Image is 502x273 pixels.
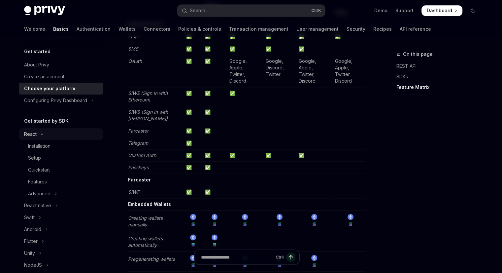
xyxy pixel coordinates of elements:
[24,214,35,221] div: Swift
[24,6,65,15] img: dark logo
[400,21,431,37] a: API reference
[332,55,366,87] td: Google, Apple, Twitter, Discord
[263,55,296,87] td: Google, Discord, Twitter
[421,5,462,16] a: Dashboard
[190,7,208,15] div: Search...
[202,43,227,55] td: ✅
[184,106,202,125] td: ✅
[202,87,227,106] td: ✅
[212,221,218,227] img: solana.png
[184,55,202,87] td: ✅
[28,178,47,186] div: Features
[427,7,452,14] span: Dashboard
[128,90,168,102] em: SIWE (Sign In with Ethereum)
[128,58,142,64] em: OAuth
[19,152,103,164] a: Setup
[242,214,248,220] img: ethereum.png
[128,201,171,207] strong: Embedded Wallets
[468,5,478,16] button: Toggle dark mode
[19,188,103,200] button: Toggle Advanced section
[212,234,218,240] img: ethereum.png
[184,43,202,55] td: ✅
[202,125,227,137] td: ✅
[374,7,387,14] a: Demo
[311,214,317,220] img: ethereum.png
[128,128,149,134] em: Farcaster
[396,71,484,82] a: SDKs
[19,247,103,259] button: Toggle Unity section
[19,235,103,247] button: Toggle Flutter section
[28,166,50,174] div: Quickstart
[212,242,218,248] img: solana.png
[190,234,196,240] img: ethereum.png
[24,237,38,245] div: Flutter
[24,202,51,210] div: React native
[19,83,103,95] a: Choose your platform
[202,186,227,198] td: ✅
[19,71,103,83] a: Create an account
[201,250,273,265] input: Ask a question...
[347,21,365,37] a: Security
[184,137,202,149] td: ✅
[202,55,227,87] td: ✅
[53,21,69,37] a: Basics
[24,73,64,81] div: Create an account
[28,154,41,162] div: Setup
[190,214,196,220] img: ethereum.png
[348,221,353,227] img: solana.png
[277,221,283,227] img: solana.png
[212,214,218,220] img: ethereum.png
[24,261,42,269] div: NodeJS
[277,214,283,220] img: ethereum.png
[19,164,103,176] a: Quickstart
[24,249,35,257] div: Unity
[184,149,202,162] td: ✅
[184,162,202,174] td: ✅
[19,223,103,235] button: Toggle Android section
[144,21,170,37] a: Connectors
[184,125,202,137] td: ✅
[184,87,202,106] td: ✅
[202,162,227,174] td: ✅
[263,43,296,55] td: ✅
[296,21,339,37] a: User management
[128,189,140,195] em: SIWF
[128,140,148,146] em: Telegram
[128,177,151,182] strong: Farcaster
[190,221,196,227] img: solana.png
[178,21,221,37] a: Policies & controls
[19,59,103,71] a: About Privy
[19,259,103,271] button: Toggle NodeJS section
[19,176,103,188] a: Features
[396,61,484,71] a: REST API
[396,82,484,93] a: Feature Matrix
[24,97,87,104] div: Configuring Privy Dashboard
[296,55,332,87] td: Google, Apple, Twitter, Discord
[128,152,156,158] em: Custom Auth
[24,61,49,69] div: About Privy
[229,21,288,37] a: Transaction management
[28,142,50,150] div: Installation
[373,21,392,37] a: Recipes
[19,212,103,223] button: Toggle Swift section
[128,165,149,170] em: Passkeys
[24,21,45,37] a: Welcome
[227,149,263,162] td: ✅
[190,242,196,248] img: solana.png
[395,7,414,14] a: Support
[128,236,163,248] em: Creating wallets automatically
[311,221,317,227] img: solana.png
[24,130,37,138] div: React
[403,50,433,58] span: On this page
[184,186,202,198] td: ✅
[311,8,321,13] span: Ctrl K
[77,21,111,37] a: Authentication
[19,95,103,106] button: Toggle Configuring Privy Dashboard section
[227,43,263,55] td: ✅
[296,43,332,55] td: ✅
[28,190,50,198] div: Advanced
[286,253,295,262] button: Send message
[19,128,103,140] button: Toggle React section
[128,215,163,227] em: Creating wallets manually
[348,214,353,220] img: ethereum.png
